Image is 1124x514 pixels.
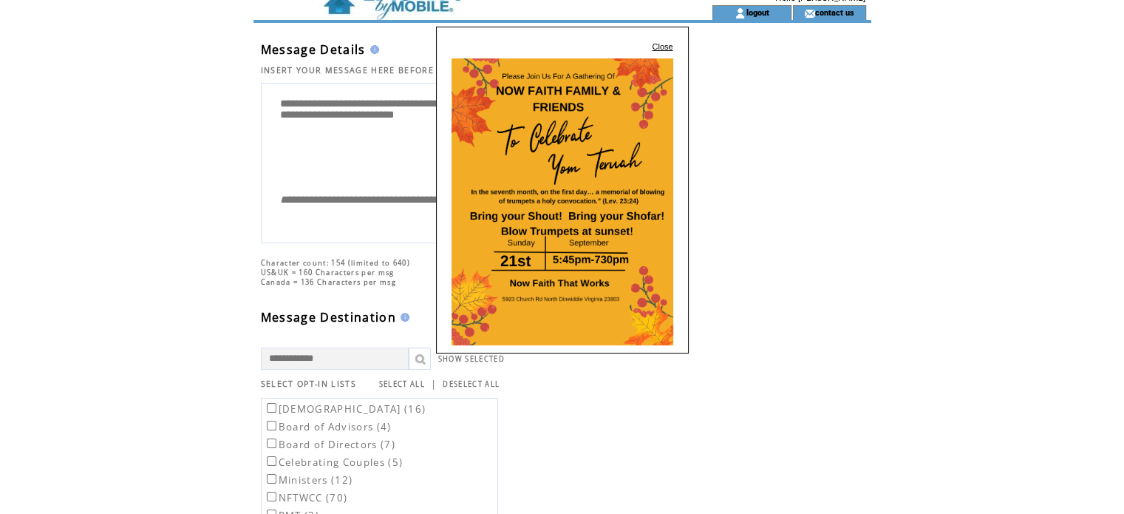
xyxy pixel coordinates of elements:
[264,456,403,469] label: Celebrating Couples (5)
[431,377,437,390] span: |
[267,421,276,430] input: Board of Advisors (4)
[264,491,348,504] label: NFTWCC (70)
[267,474,276,484] input: Ministers (12)
[261,379,356,389] span: SELECT OPT-IN LISTS
[267,456,276,466] input: Celebrating Couples (5)
[396,313,409,322] img: help.gif
[452,58,673,345] img: images
[264,438,395,451] label: Board of Directors (7)
[267,492,276,501] input: NFTWCC (70)
[746,7,769,17] a: logout
[261,258,410,268] span: Character count: 154 (limited to 640)
[264,420,392,433] label: Board of Advisors (4)
[261,41,366,58] span: Message Details
[261,65,504,75] span: INSERT YOUR MESSAGE HERE BEFORE THE PAGE URL
[652,42,672,51] a: Close
[261,268,395,277] span: US&UK = 160 Characters per msg
[804,7,815,19] img: contact_us_icon.gif
[735,7,746,19] img: account_icon.gif
[443,379,500,389] a: DESELECT ALL
[379,379,425,389] a: SELECT ALL
[261,277,396,287] span: Canada = 136 Characters per msg
[267,403,276,413] input: [DEMOGRAPHIC_DATA] (16)
[438,354,505,364] a: SHOW SELECTED
[264,402,426,416] label: [DEMOGRAPHIC_DATA] (16)
[264,473,353,487] label: Ministers (12)
[366,45,379,54] img: help.gif
[261,309,396,325] span: Message Destination
[267,439,276,448] input: Board of Directors (7)
[815,7,854,17] a: contact us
